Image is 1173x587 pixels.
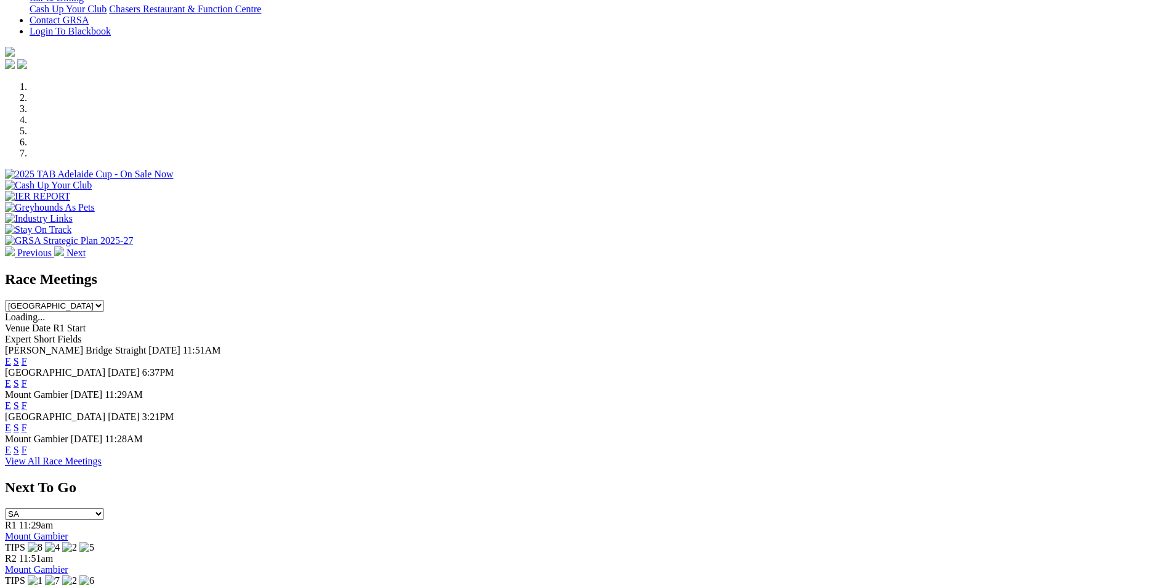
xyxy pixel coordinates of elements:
[30,4,107,14] a: Cash Up Your Club
[71,434,103,444] span: [DATE]
[5,564,68,575] a: Mount Gambier
[30,15,89,25] a: Contact GRSA
[17,59,27,69] img: twitter.svg
[30,26,111,36] a: Login To Blackbook
[5,531,68,541] a: Mount Gambier
[5,389,68,400] span: Mount Gambier
[5,356,11,366] a: E
[5,271,1168,288] h2: Race Meetings
[79,542,94,553] img: 5
[79,575,94,586] img: 6
[5,323,30,333] span: Venue
[14,400,19,411] a: S
[5,334,31,344] span: Expert
[34,334,55,344] span: Short
[5,191,70,202] img: IER REPORT
[54,248,86,258] a: Next
[28,575,42,586] img: 1
[22,423,27,433] a: F
[5,246,15,256] img: chevron-left-pager-white.svg
[30,4,1168,15] div: Bar & Dining
[22,356,27,366] a: F
[45,575,60,586] img: 7
[5,479,1168,496] h2: Next To Go
[45,542,60,553] img: 4
[5,423,11,433] a: E
[5,169,174,180] img: 2025 TAB Adelaide Cup - On Sale Now
[5,378,11,389] a: E
[62,575,77,586] img: 2
[5,59,15,69] img: facebook.svg
[5,542,25,553] span: TIPS
[5,224,71,235] img: Stay On Track
[5,367,105,378] span: [GEOGRAPHIC_DATA]
[17,248,52,258] span: Previous
[57,334,81,344] span: Fields
[14,356,19,366] a: S
[22,378,27,389] a: F
[54,246,64,256] img: chevron-right-pager-white.svg
[5,312,45,322] span: Loading...
[108,367,140,378] span: [DATE]
[5,434,68,444] span: Mount Gambier
[5,345,146,355] span: [PERSON_NAME] Bridge Straight
[5,445,11,455] a: E
[105,434,143,444] span: 11:28AM
[22,400,27,411] a: F
[71,389,103,400] span: [DATE]
[109,4,261,14] a: Chasers Restaurant & Function Centre
[5,400,11,411] a: E
[5,235,133,246] img: GRSA Strategic Plan 2025-27
[5,553,17,564] span: R2
[5,520,17,530] span: R1
[142,411,174,422] span: 3:21PM
[5,248,54,258] a: Previous
[14,378,19,389] a: S
[5,202,95,213] img: Greyhounds As Pets
[5,180,92,191] img: Cash Up Your Club
[105,389,143,400] span: 11:29AM
[5,456,102,466] a: View All Race Meetings
[183,345,221,355] span: 11:51AM
[142,367,174,378] span: 6:37PM
[22,445,27,455] a: F
[19,553,53,564] span: 11:51am
[148,345,180,355] span: [DATE]
[14,423,19,433] a: S
[5,213,73,224] img: Industry Links
[62,542,77,553] img: 2
[5,47,15,57] img: logo-grsa-white.png
[32,323,50,333] span: Date
[19,520,53,530] span: 11:29am
[5,411,105,422] span: [GEOGRAPHIC_DATA]
[5,575,25,586] span: TIPS
[28,542,42,553] img: 8
[67,248,86,258] span: Next
[14,445,19,455] a: S
[53,323,86,333] span: R1 Start
[108,411,140,422] span: [DATE]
